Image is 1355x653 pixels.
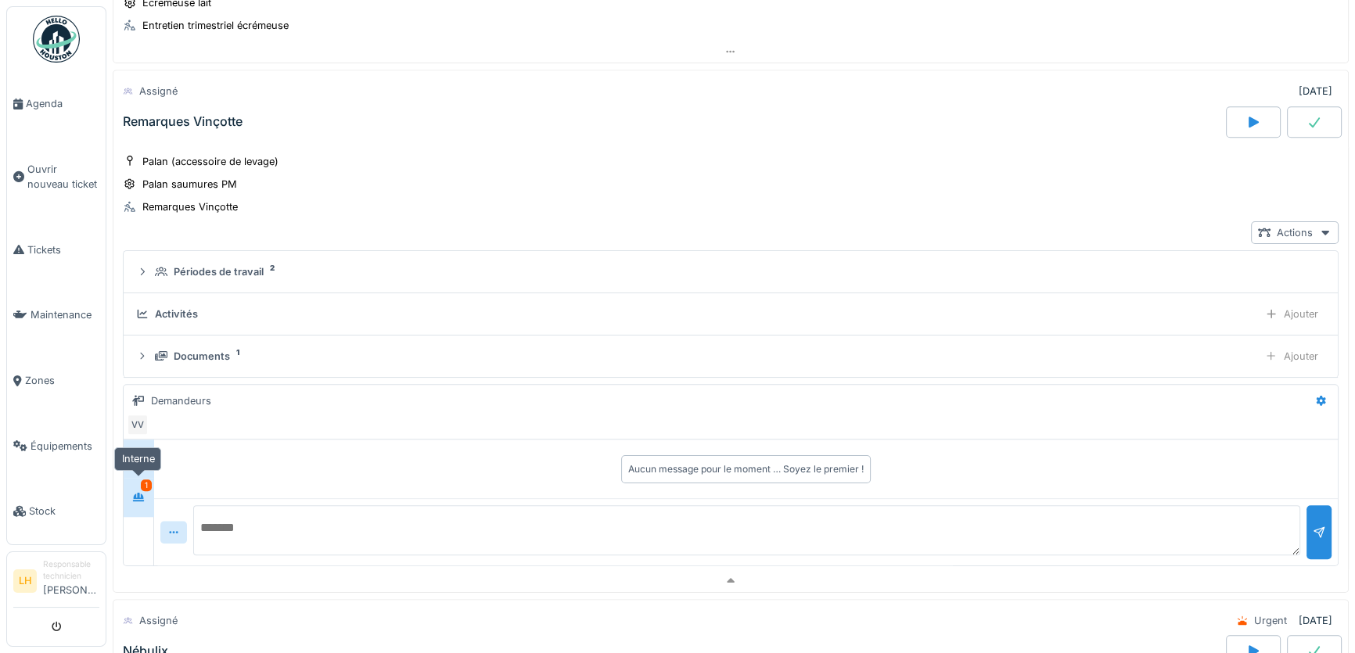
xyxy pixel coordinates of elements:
div: Demandeurs [151,393,211,408]
div: Ajouter [1258,345,1325,368]
div: Ajouter [1258,303,1325,325]
a: Tickets [7,217,106,283]
div: Urgent [1254,613,1287,628]
a: Stock [7,479,106,544]
span: Stock [29,504,99,518]
div: Palan saumures PM [142,177,237,192]
span: Tickets [27,242,99,257]
span: Agenda [26,96,99,111]
div: VV [127,414,149,436]
div: Assigné [139,84,178,99]
div: Entretien trimestriel écrémeuse [142,18,289,33]
div: Actions [1251,221,1339,244]
summary: ActivitésAjouter [130,300,1332,328]
a: Ouvrir nouveau ticket [7,137,106,217]
div: 1 [141,479,152,491]
a: Agenda [7,71,106,137]
span: Ouvrir nouveau ticket [27,162,99,192]
img: Badge_color-CXgf-gQk.svg [33,16,80,63]
summary: Documents1Ajouter [130,342,1332,371]
div: Remarques Vinçotte [123,114,243,129]
a: Zones [7,348,106,414]
div: Documents [174,349,230,364]
div: Aucun message pour le moment … Soyez le premier ! [628,462,864,476]
a: LH Responsable technicien[PERSON_NAME] [13,558,99,608]
div: Assigné [139,613,178,628]
summary: Périodes de travail2 [130,257,1332,286]
div: Activités [155,307,198,321]
span: Maintenance [31,307,99,322]
div: Remarques Vinçotte [142,199,238,214]
li: LH [13,569,37,593]
div: Responsable technicien [43,558,99,583]
div: [DATE] [1299,613,1332,628]
div: [DATE] [1299,84,1332,99]
div: Interne [114,447,161,470]
div: Palan (accessoire de levage) [142,154,279,169]
li: [PERSON_NAME] [43,558,99,604]
span: Zones [25,373,99,388]
div: Périodes de travail [174,264,264,279]
a: Maintenance [7,282,106,348]
span: Équipements [31,439,99,454]
a: Équipements [7,414,106,479]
